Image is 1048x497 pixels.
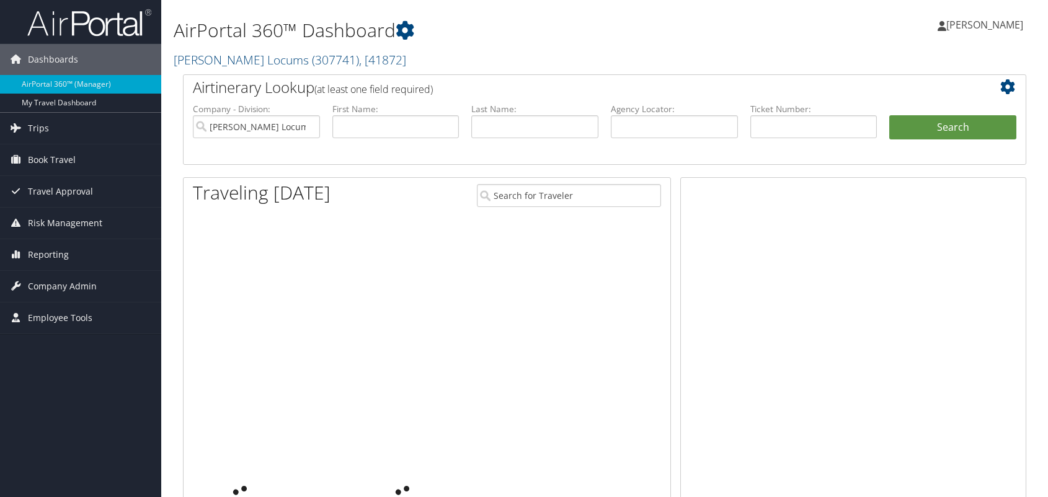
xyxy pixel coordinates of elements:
span: Trips [28,113,49,144]
span: Dashboards [28,44,78,75]
span: Book Travel [28,144,76,175]
span: Reporting [28,239,69,270]
span: Travel Approval [28,176,93,207]
button: Search [889,115,1016,140]
label: First Name: [332,103,460,115]
span: ( 307741 ) [312,51,359,68]
label: Ticket Number: [750,103,877,115]
a: [PERSON_NAME] Locums [174,51,406,68]
img: airportal-logo.png [27,8,151,37]
label: Agency Locator: [611,103,738,115]
span: (at least one field required) [314,82,433,96]
span: Risk Management [28,208,102,239]
h2: Airtinerary Lookup [193,77,946,98]
label: Last Name: [471,103,598,115]
span: [PERSON_NAME] [946,18,1023,32]
label: Company - Division: [193,103,320,115]
a: [PERSON_NAME] [938,6,1036,43]
h1: Traveling [DATE] [193,180,331,206]
span: Employee Tools [28,302,92,333]
span: Company Admin [28,271,97,302]
span: , [ 41872 ] [359,51,406,68]
h1: AirPortal 360™ Dashboard [174,17,748,43]
input: Search for Traveler [477,184,661,207]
